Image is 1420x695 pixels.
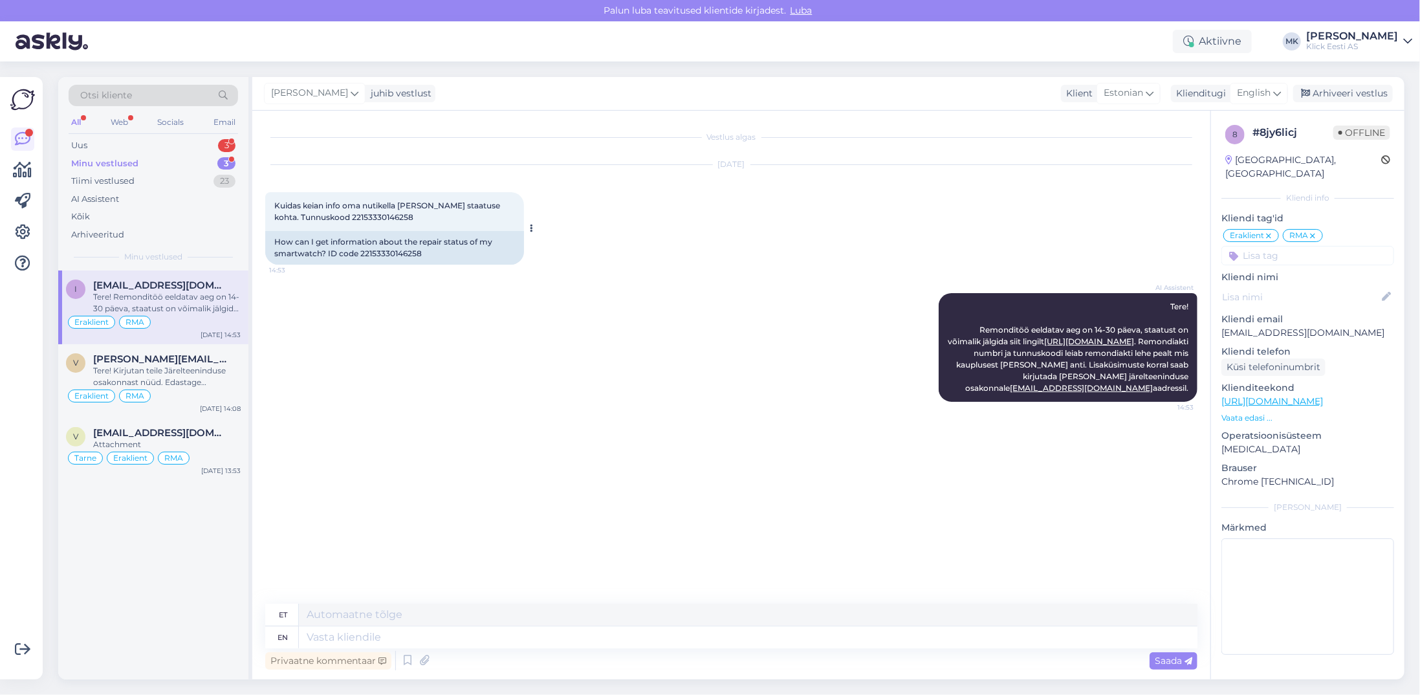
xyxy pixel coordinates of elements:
[93,365,241,388] div: Tere! Kirjutan teile Järelteeninduse osakonnast nüüd. Edastage [PERSON_NAME] remonditöö number, t...
[71,210,90,223] div: Kõik
[10,87,35,112] img: Askly Logo
[211,114,238,131] div: Email
[1221,443,1394,456] p: [MEDICAL_DATA]
[1221,246,1394,265] input: Lisa tag
[269,265,318,275] span: 14:53
[265,652,391,670] div: Privaatne kommentaar
[126,392,144,400] span: RMA
[1173,30,1252,53] div: Aktiivne
[1221,475,1394,489] p: Chrome [TECHNICAL_ID]
[1221,381,1394,395] p: Klienditeekond
[126,318,144,326] span: RMA
[1333,126,1390,140] span: Offline
[71,193,119,206] div: AI Assistent
[73,358,78,368] span: v
[278,626,289,648] div: en
[1230,232,1264,239] span: Eraklient
[93,439,241,450] div: Attachment
[1237,86,1271,100] span: English
[218,139,235,152] div: 3
[265,231,524,265] div: How can I get information about the repair status of my smartwatch? ID code 22153330146258
[1232,129,1238,139] span: 8
[155,114,186,131] div: Socials
[1221,395,1323,407] a: [URL][DOMAIN_NAME]
[71,228,124,241] div: Arhiveeritud
[93,291,241,314] div: Tere! Remonditöö eeldatav aeg on 14-30 päeva, staatust on võimalik jälgida siit lingilt [URL][DOM...
[1221,521,1394,535] p: Märkmed
[1221,461,1394,475] p: Brauser
[1306,41,1398,52] div: Klick Eesti AS
[201,330,241,340] div: [DATE] 14:53
[1061,87,1093,100] div: Klient
[1306,31,1412,52] a: [PERSON_NAME]Klick Eesti AS
[164,454,183,462] span: RMA
[217,157,235,170] div: 3
[1283,32,1301,50] div: MK
[124,251,182,263] span: Minu vestlused
[1221,313,1394,326] p: Kliendi email
[366,87,431,100] div: juhib vestlust
[74,318,109,326] span: Eraklient
[1145,403,1194,412] span: 14:53
[265,159,1197,170] div: [DATE]
[69,114,83,131] div: All
[200,404,241,414] div: [DATE] 14:08
[1225,153,1381,181] div: [GEOGRAPHIC_DATA], [GEOGRAPHIC_DATA]
[1306,31,1398,41] div: [PERSON_NAME]
[1222,290,1379,304] input: Lisa nimi
[1010,383,1153,393] a: [EMAIL_ADDRESS][DOMAIN_NAME]
[74,454,96,462] span: Tarne
[74,392,109,400] span: Eraklient
[71,175,135,188] div: Tiimi vestlused
[1221,326,1394,340] p: [EMAIL_ADDRESS][DOMAIN_NAME]
[1145,283,1194,292] span: AI Assistent
[1293,85,1393,102] div: Arhiveeri vestlus
[71,139,87,152] div: Uus
[93,353,228,365] span: valeri.karo.vk@gmail.com
[279,604,287,626] div: et
[787,5,816,16] span: Luba
[1221,212,1394,225] p: Kliendi tag'id
[71,157,138,170] div: Minu vestlused
[1044,336,1134,346] a: [URL][DOMAIN_NAME]
[113,454,147,462] span: Eraklient
[1221,192,1394,204] div: Kliendi info
[1221,502,1394,513] div: [PERSON_NAME]
[271,86,348,100] span: [PERSON_NAME]
[73,432,78,441] span: v
[265,131,1197,143] div: Vestlus algas
[1155,655,1192,667] span: Saada
[1221,359,1326,376] div: Küsi telefoninumbrit
[1221,429,1394,443] p: Operatsioonisüsteem
[201,466,241,476] div: [DATE] 13:53
[80,89,132,102] span: Otsi kliente
[1171,87,1226,100] div: Klienditugi
[1221,270,1394,284] p: Kliendi nimi
[274,201,502,222] span: Kuidas keian info oma nutikella [PERSON_NAME] staatuse kohta. Tunnuskood 22153330146258
[1104,86,1143,100] span: Estonian
[93,280,228,291] span: ireneschifrin21@gmail.com
[213,175,235,188] div: 23
[108,114,131,131] div: Web
[1221,412,1394,424] p: Vaata edasi ...
[1252,125,1333,140] div: # 8jy6licj
[74,284,77,294] span: i
[93,427,228,439] span: veimann_2@hotmail.com
[1221,345,1394,359] p: Kliendi telefon
[1289,232,1308,239] span: RMA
